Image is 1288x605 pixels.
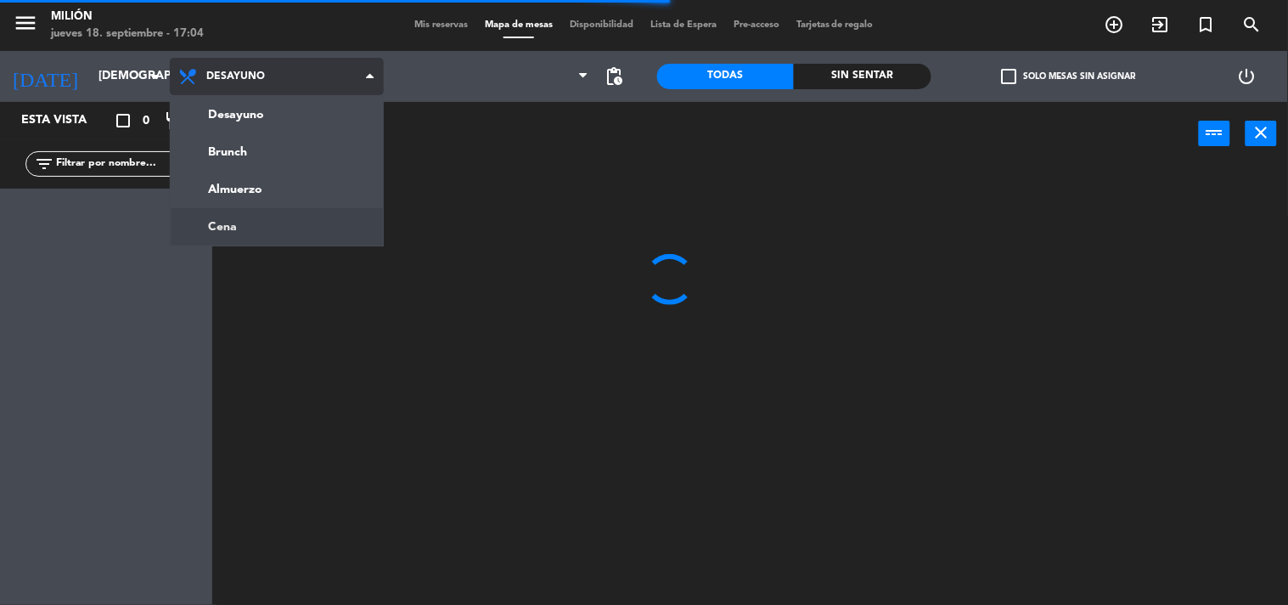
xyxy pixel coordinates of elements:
[51,8,204,25] div: Milión
[171,208,383,246] a: Cena
[143,111,149,131] span: 0
[1246,121,1277,146] button: close
[171,96,383,133] a: Desayuno
[642,20,725,30] span: Lista de Espera
[1150,14,1171,35] i: exit_to_app
[1001,69,1135,84] label: Solo mesas sin asignar
[1001,69,1016,84] span: check_box_outline_blank
[13,10,38,42] button: menu
[206,71,265,82] span: Desayuno
[1199,121,1230,146] button: power_input
[794,64,931,89] div: Sin sentar
[1237,66,1257,87] i: power_settings_new
[1205,122,1225,143] i: power_input
[725,20,788,30] span: Pre-acceso
[171,171,383,208] a: Almuerzo
[34,154,54,174] i: filter_list
[1242,14,1263,35] i: search
[476,20,561,30] span: Mapa de mesas
[54,155,186,173] input: Filtrar por nombre...
[8,110,122,131] div: Esta vista
[113,110,133,131] i: crop_square
[605,66,625,87] span: pending_actions
[51,25,204,42] div: jueves 18. septiembre - 17:04
[657,64,795,89] div: Todas
[164,110,184,131] i: restaurant
[788,20,882,30] span: Tarjetas de regalo
[13,10,38,36] i: menu
[1251,122,1272,143] i: close
[406,20,476,30] span: Mis reservas
[171,133,383,171] a: Brunch
[1196,14,1217,35] i: turned_in_not
[145,66,166,87] i: arrow_drop_down
[561,20,642,30] span: Disponibilidad
[1105,14,1125,35] i: add_circle_outline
